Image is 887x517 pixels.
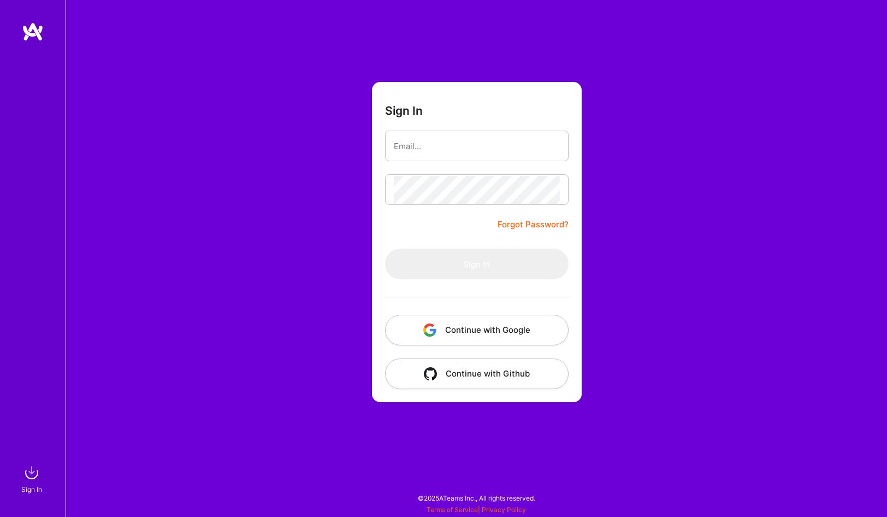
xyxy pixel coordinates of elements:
[23,462,43,495] a: sign inSign In
[385,359,569,389] button: Continue with Github
[427,506,478,514] a: Terms of Service
[394,132,560,160] input: Email...
[423,324,436,337] img: icon
[427,506,526,514] span: |
[482,506,526,514] a: Privacy Policy
[424,367,437,380] img: icon
[22,22,44,42] img: logo
[21,462,43,484] img: sign in
[66,484,887,512] div: © 2025 ATeams Inc., All rights reserved.
[498,218,569,231] a: Forgot Password?
[21,484,42,495] div: Sign In
[385,104,423,117] h3: Sign In
[385,249,569,279] button: Sign In
[385,315,569,345] button: Continue with Google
